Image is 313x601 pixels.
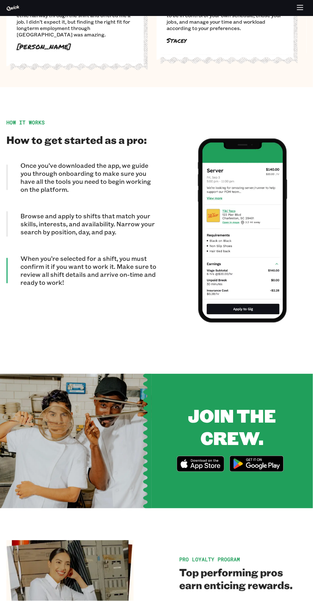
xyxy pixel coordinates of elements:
[6,211,157,237] div: Browse and apply to shifts that match your skills, interests, and availability. Narrow your searc...
[180,556,240,563] span: Pro Loyalty Program
[6,161,157,193] div: Once you’ve downloaded the app, we guide you through onboarding to make sure you have all the too...
[167,36,284,44] p: Stacey
[177,456,225,474] a: Download on the App Store
[6,255,157,287] div: When you’re selected for a shift, you must confirm it if you want to work it. Make sure to review...
[6,119,157,126] div: HOW IT WORKS
[226,452,288,476] img: Get it on Google Play
[20,161,157,193] p: Once you’ve downloaded the app, we guide you through onboarding to make sure you have all the too...
[20,255,157,287] p: When you’re selected for a shift, you must confirm it if you want to work it. Make sure to review...
[180,566,307,592] h2: Top performing pros earn enticing rewards.
[198,138,287,323] img: Step 3: Apply to Gig
[17,43,134,51] p: [PERSON_NAME]
[6,133,157,146] h2: How to get started as a pro:
[188,404,276,450] span: JOIN THE CREW.
[20,212,157,236] p: Browse and apply to shifts that match your skills, interests, and availability. Narrow your searc...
